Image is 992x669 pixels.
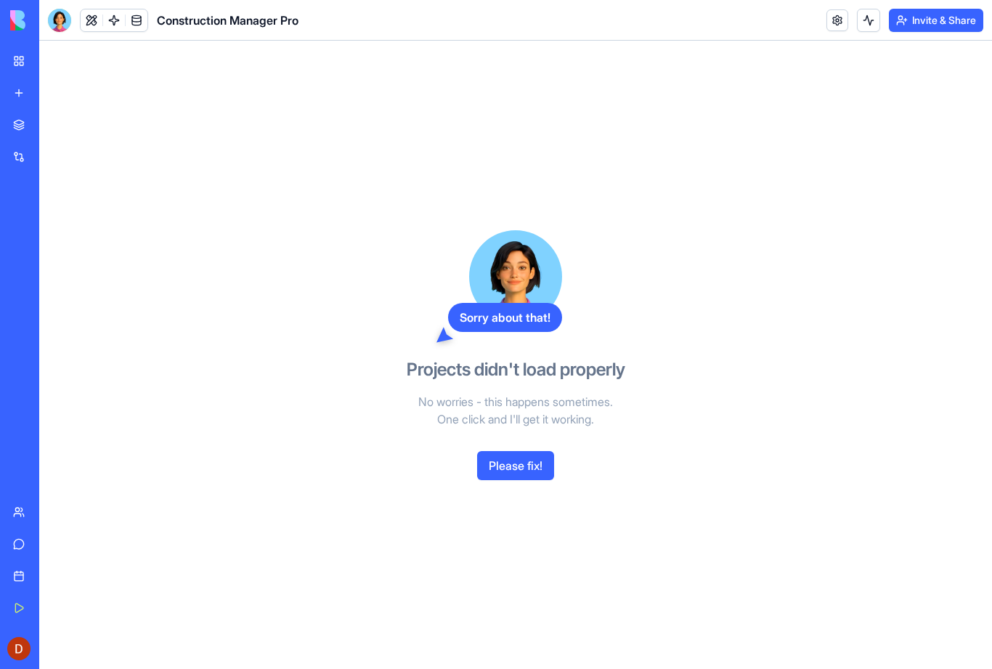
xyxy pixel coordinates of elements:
button: Please fix! [477,451,554,480]
span: Construction Manager Pro [157,12,298,29]
button: Invite & Share [889,9,983,32]
p: No worries - this happens sometimes. One click and I'll get it working. [349,393,683,428]
h3: Projects didn't load properly [407,358,625,381]
div: Sorry about that! [448,303,562,332]
img: ACg8ocLG0htIhdqvp3WTcj3S1U_6GI3WImfIe6UyDe5I9_VZeKXqwA=s96-c [7,637,31,660]
img: logo [10,10,100,31]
